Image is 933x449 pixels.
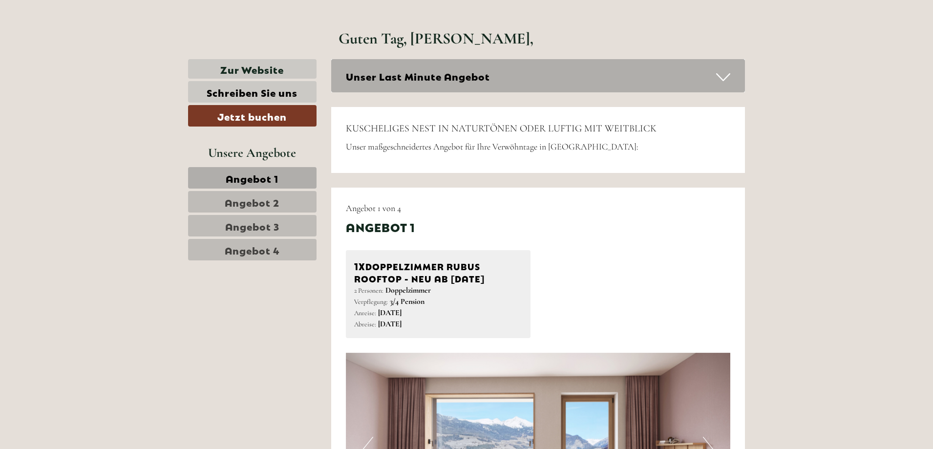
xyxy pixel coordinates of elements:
b: [DATE] [378,308,402,318]
span: Unser maßgeschneidertes Angebot für Ihre Verwöhntage in [GEOGRAPHIC_DATA]: [346,141,638,152]
span: Angebot 4 [225,243,280,257]
span: Angebot 1 von 4 [346,203,401,214]
span: Angebot 2 [225,195,279,209]
div: Samstag [170,7,216,24]
small: Abreise: [354,320,376,328]
span: Angebot 1 [226,171,278,185]
b: [DATE] [378,319,402,329]
div: Guten Tag, wie können wir Ihnen helfen? [7,26,144,56]
div: [GEOGRAPHIC_DATA] [15,28,139,36]
a: Schreiben Sie uns [188,81,317,103]
a: Zur Website [188,59,317,79]
div: Angebot 1 [346,218,415,235]
small: Anreise: [354,309,376,317]
b: 1x [354,258,365,272]
button: Senden [317,253,385,275]
small: 14:28 [15,47,139,54]
span: KUSCHELIGES NEST IN NATURTÖNEN ODER LUFTIG MIT WEITBLICK [346,123,657,134]
div: Doppelzimmer RUBUS ROOFTOP - Neu ab [DATE] [354,258,523,285]
b: Doppelzimmer [385,285,431,295]
h1: Guten Tag, [PERSON_NAME], [339,30,533,47]
div: Unser Last Minute Angebot [331,59,745,93]
a: Jetzt buchen [188,105,317,127]
b: 3/4 Pension [390,297,424,306]
div: Unsere Angebote [188,144,317,162]
small: Verpflegung: [354,298,388,306]
span: Angebot 3 [225,219,279,233]
small: 2 Personen: [354,286,383,295]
